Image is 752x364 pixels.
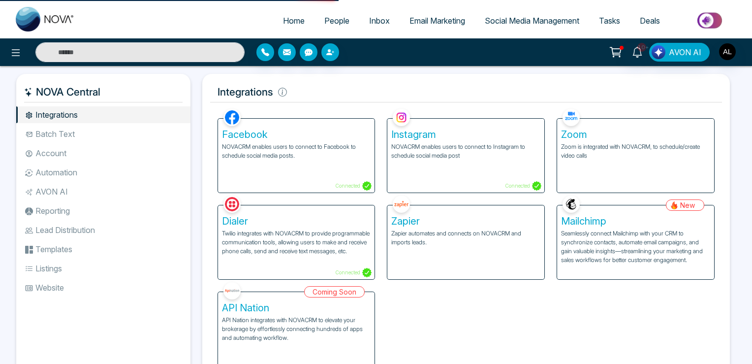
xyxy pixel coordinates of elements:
span: AVON AI [669,46,701,58]
img: Zoom [563,109,580,126]
p: Seamlessly connect Mailchimp with your CRM to synchronize contacts, automate email campaigns, and... [561,229,710,265]
p: Connected [335,268,372,277]
p: Zoom is integrated with NOVACRM, to schedule/create video calls [561,142,710,160]
h5: Instagram [391,129,540,140]
li: Reporting [16,202,190,219]
h5: NOVA Central [24,82,183,102]
a: People [314,11,359,30]
a: Deals [630,11,670,30]
h5: Dialer [222,215,371,227]
img: Market-place.gif [675,9,746,32]
span: Email Marketing [409,16,465,26]
li: Listings [16,260,190,277]
img: Dialer [223,196,241,213]
a: Tasks [589,11,630,30]
img: new-tag [670,201,678,209]
li: Account [16,145,190,162]
p: Connected [505,181,541,191]
li: Lead Distribution [16,222,190,238]
div: New [666,199,704,211]
p: NOVACRM enables users to connect to Instagram to schedule social media post [391,142,540,160]
a: Inbox [359,11,400,30]
img: Connected [362,268,372,277]
img: User Avatar [719,43,736,60]
img: Mailchimp [563,196,580,213]
li: Templates [16,241,190,258]
li: Automation [16,164,190,181]
span: Home [283,16,305,26]
h5: Integrations [210,82,722,102]
img: Connected [532,181,541,191]
span: People [324,16,349,26]
img: Facebook [223,109,241,126]
img: Instagram [393,109,410,126]
h5: Facebook [222,129,371,140]
h5: Zapier [391,215,540,227]
a: Home [273,11,314,30]
li: Batch Text [16,126,190,142]
img: Connected [362,181,372,191]
li: Integrations [16,106,190,123]
span: Inbox [369,16,390,26]
span: Social Media Management [485,16,579,26]
p: Twilio integrates with NOVACRM to provide programmable communication tools, allowing users to mak... [222,229,371,256]
button: AVON AI [649,43,710,62]
a: 10+ [626,43,649,60]
span: Tasks [599,16,620,26]
img: Lead Flow [652,45,665,59]
li: Website [16,279,190,296]
p: Connected [335,181,372,191]
h5: Mailchimp [561,215,710,227]
span: 10+ [637,43,646,52]
p: Zapier automates and connects on NOVACRM and imports leads. [391,229,540,247]
img: Zapier [393,196,410,213]
p: NOVACRM enables users to connect to Facebook to schedule social media posts. [222,142,371,160]
span: Deals [640,16,660,26]
img: Nova CRM Logo [16,7,75,32]
li: AVON AI [16,183,190,200]
a: Social Media Management [475,11,589,30]
h5: Zoom [561,129,710,140]
a: Email Marketing [400,11,475,30]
